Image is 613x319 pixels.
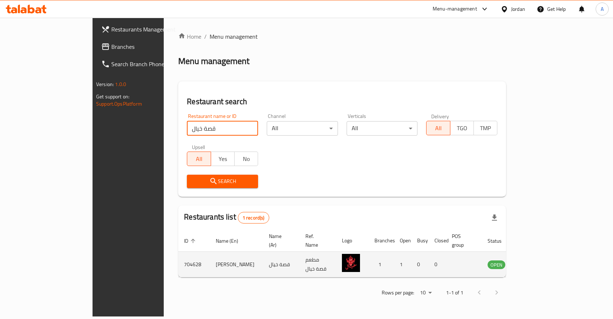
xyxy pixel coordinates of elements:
[111,42,189,51] span: Branches
[411,252,429,277] td: 0
[263,252,300,277] td: قصة خيال
[394,230,411,252] th: Open
[426,121,450,135] button: All
[369,230,394,252] th: Branches
[192,144,205,149] label: Upsell
[238,214,269,221] span: 1 record(s)
[342,254,360,272] img: kesa khaial
[369,252,394,277] td: 1
[411,230,429,252] th: Busy
[431,114,449,119] label: Delivery
[429,123,447,133] span: All
[178,32,506,41] nav: breadcrumb
[216,237,248,245] span: Name (En)
[96,92,129,101] span: Get support on:
[187,121,258,136] input: Search for restaurant name or ID..
[429,252,446,277] td: 0
[178,230,545,277] table: enhanced table
[238,212,269,224] div: Total records count
[214,154,232,164] span: Yes
[269,232,291,249] span: Name (Ar)
[184,212,269,224] h2: Restaurants list
[210,252,263,277] td: [PERSON_NAME]
[394,252,411,277] td: 1
[300,252,336,277] td: مطعم قصة خيال
[347,121,418,136] div: All
[477,123,494,133] span: TMP
[96,99,142,109] a: Support.OpsPlatform
[488,237,511,245] span: Status
[488,260,505,269] div: OPEN
[210,32,258,41] span: Menu management
[95,21,195,38] a: Restaurants Management
[450,121,474,135] button: TGO
[237,154,255,164] span: No
[488,261,505,269] span: OPEN
[187,175,258,188] button: Search
[601,5,604,13] span: A
[234,152,258,166] button: No
[486,209,503,226] div: Export file
[473,121,497,135] button: TMP
[305,232,327,249] span: Ref. Name
[187,96,497,107] h2: Restaurant search
[211,152,235,166] button: Yes
[452,232,473,249] span: POS group
[193,177,252,186] span: Search
[382,288,414,297] p: Rows per page:
[111,25,189,34] span: Restaurants Management
[96,80,114,89] span: Version:
[95,38,195,55] a: Branches
[95,55,195,73] a: Search Branch Phone
[115,80,126,89] span: 1.0.0
[417,288,434,298] div: Rows per page:
[178,55,249,67] h2: Menu management
[336,230,369,252] th: Logo
[187,152,211,166] button: All
[429,230,446,252] th: Closed
[433,5,477,13] div: Menu-management
[111,60,189,68] span: Search Branch Phone
[453,123,471,133] span: TGO
[204,32,207,41] li: /
[184,237,198,245] span: ID
[511,5,525,13] div: Jordan
[190,154,208,164] span: All
[267,121,338,136] div: All
[446,288,463,297] p: 1-1 of 1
